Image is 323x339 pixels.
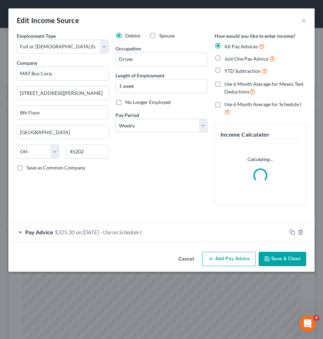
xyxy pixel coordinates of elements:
input: Unit, Suite, etc... [17,106,108,119]
span: Pay Advice [25,229,53,235]
span: Use 6 Month Average for Schedule I [224,101,301,107]
span: 4 [314,315,319,321]
span: Employment Type [17,33,56,39]
span: No Longer Employed [125,99,171,105]
button: Save & Close [259,252,306,267]
p: Calculating... [220,156,300,163]
label: Length of Employment [115,72,164,79]
span: Save as Common Company [27,165,85,171]
h5: Income Calculator [220,130,300,139]
button: Add Pay Advice [202,252,256,267]
input: -- [116,53,207,66]
span: on [DATE] [76,229,99,235]
span: $325.30 [55,229,75,235]
button: × [301,16,306,25]
button: Cancel [173,252,199,267]
span: Use 6 Month Average for Means Test Deductions [224,81,303,95]
label: Occupation [115,45,141,52]
label: How would you like to enter income? [215,32,295,40]
input: Search company by name... [17,67,108,81]
span: All Pay Advices [224,43,258,49]
span: Company [17,60,37,66]
span: YTD Subtraction [224,68,261,74]
span: Spouse [159,33,175,39]
span: Pay Period [115,112,139,118]
span: Debtor [125,33,141,39]
span: Just One Pay Advice [224,56,268,62]
input: ex: 2 years [116,79,207,93]
iframe: Intercom live chat [299,315,316,332]
input: Enter zip... [66,145,108,159]
input: Enter address... [17,87,108,100]
div: Edit Income Source [17,15,79,25]
input: Enter city... [17,125,108,139]
span: - Use on Schedule I [100,229,142,235]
